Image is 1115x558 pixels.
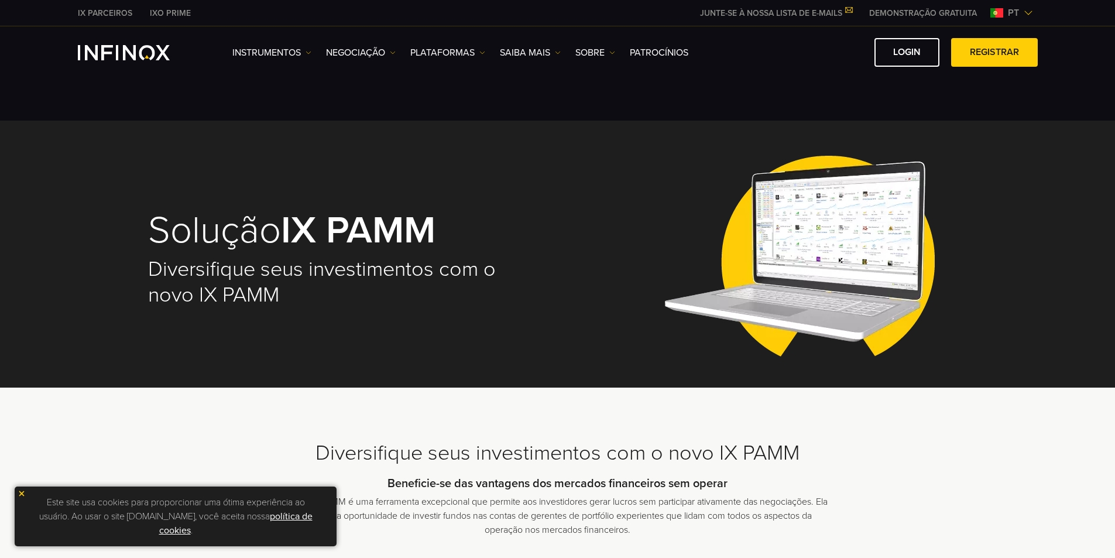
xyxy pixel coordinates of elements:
a: Saiba mais [500,46,561,60]
a: NEGOCIAÇÃO [326,46,396,60]
img: yellow close icon [18,489,26,498]
span: pt [1003,6,1024,20]
a: PLATAFORMAS [410,46,485,60]
h2: Diversifique seus investimentos com o novo IX PAMM [148,256,541,308]
a: INFINOX MENU [860,7,986,19]
a: INFINOX [141,7,200,19]
strong: IX PAMM [281,207,435,254]
a: SOBRE [575,46,615,60]
a: INFINOX [69,7,141,19]
a: Registrar [951,38,1038,67]
a: INFINOX Logo [78,45,197,60]
a: Login [874,38,939,67]
a: Patrocínios [630,46,688,60]
p: Este site usa cookies para proporcionar uma ótima experiência ao usuário. Ao usar o site [DOMAIN_... [20,492,331,540]
a: JUNTE-SE À NOSSA LISTA DE E-MAILS [691,8,860,18]
strong: Beneficie-se das vantagens dos mercados financeiros sem operar [387,477,728,491]
h1: Solução [148,211,541,251]
a: Instrumentos [232,46,311,60]
h2: Diversifique seus investimentos com o novo IX PAMM [148,440,968,466]
p: A conta PAMM é uma ferramenta excepcional que permite aos investidores gerar lucros sem participa... [286,495,830,537]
